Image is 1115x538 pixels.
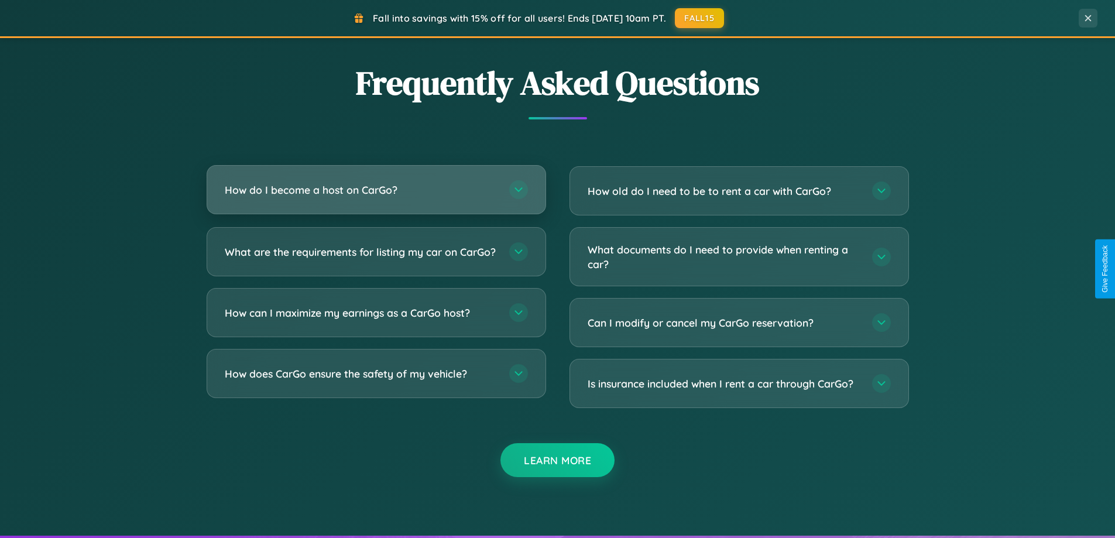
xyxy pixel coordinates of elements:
[225,183,498,197] h3: How do I become a host on CarGo?
[225,245,498,259] h3: What are the requirements for listing my car on CarGo?
[588,184,860,198] h3: How old do I need to be to rent a car with CarGo?
[588,242,860,271] h3: What documents do I need to provide when renting a car?
[207,60,909,105] h2: Frequently Asked Questions
[588,376,860,391] h3: Is insurance included when I rent a car through CarGo?
[225,306,498,320] h3: How can I maximize my earnings as a CarGo host?
[1101,245,1109,293] div: Give Feedback
[500,443,615,477] button: Learn More
[373,12,666,24] span: Fall into savings with 15% off for all users! Ends [DATE] 10am PT.
[675,8,724,28] button: FALL15
[588,316,860,330] h3: Can I modify or cancel my CarGo reservation?
[225,366,498,381] h3: How does CarGo ensure the safety of my vehicle?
